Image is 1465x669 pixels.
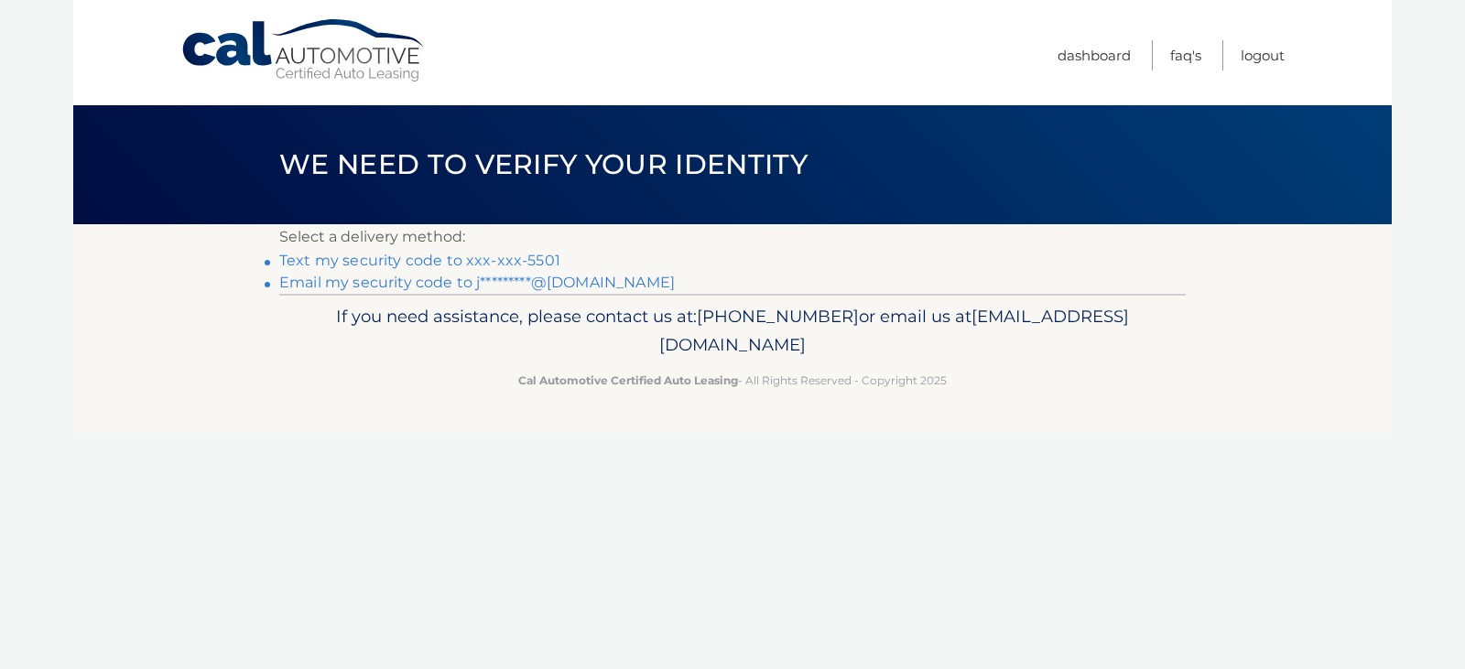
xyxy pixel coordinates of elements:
[1241,40,1285,70] a: Logout
[279,274,675,291] a: Email my security code to j*********@[DOMAIN_NAME]
[291,302,1174,361] p: If you need assistance, please contact us at: or email us at
[697,306,859,327] span: [PHONE_NUMBER]
[279,147,808,181] span: We need to verify your identity
[279,252,560,269] a: Text my security code to xxx-xxx-5501
[180,18,428,83] a: Cal Automotive
[518,373,738,387] strong: Cal Automotive Certified Auto Leasing
[279,224,1186,250] p: Select a delivery method:
[291,371,1174,390] p: - All Rights Reserved - Copyright 2025
[1170,40,1201,70] a: FAQ's
[1058,40,1131,70] a: Dashboard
